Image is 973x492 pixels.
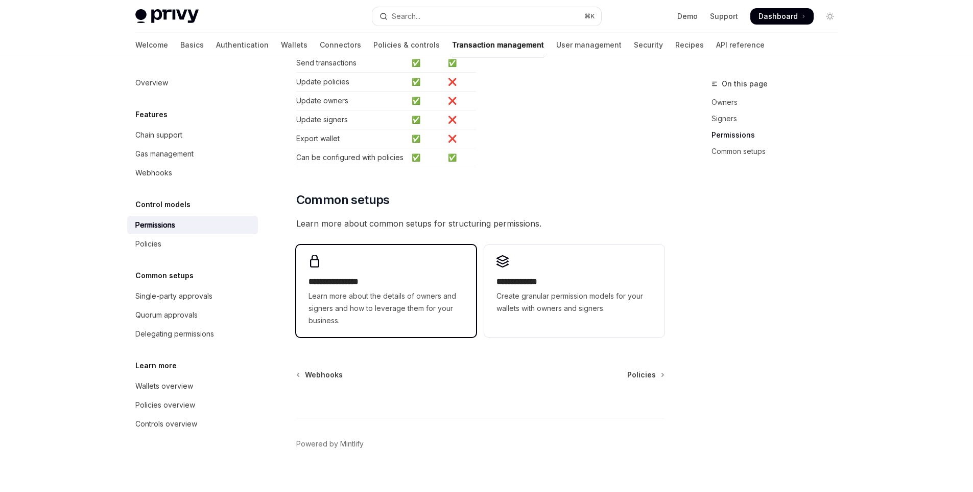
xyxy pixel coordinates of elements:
[627,370,656,380] span: Policies
[711,143,846,160] a: Common setups
[711,94,846,110] a: Owners
[444,110,476,129] td: ❌
[296,129,408,148] td: Export wallet
[281,33,307,57] a: Wallets
[372,7,601,26] button: Open search
[135,418,197,430] div: Controls overview
[444,129,476,148] td: ❌
[135,328,214,340] div: Delegating permissions
[716,33,765,57] a: API reference
[556,33,622,57] a: User management
[296,439,364,449] a: Powered by Mintlify
[135,219,175,231] div: Permissions
[135,360,177,372] h5: Learn more
[127,306,258,324] a: Quorum approvals
[711,110,846,127] a: Signers
[758,11,798,21] span: Dashboard
[135,380,193,392] div: Wallets overview
[135,33,168,57] a: Welcome
[711,127,846,143] a: Permissions
[296,216,665,231] span: Learn more about common setups for structuring permissions.
[296,54,408,73] td: Send transactions
[305,370,343,380] span: Webhooks
[127,287,258,305] a: Single-party approvals
[127,415,258,433] a: Controls overview
[296,73,408,92] td: Update policies
[296,192,390,208] span: Common setups
[127,216,258,234] a: Permissions
[408,73,444,92] td: ✅
[710,11,738,21] a: Support
[135,270,194,282] h5: Common setups
[135,399,195,411] div: Policies overview
[127,126,258,144] a: Chain support
[180,33,204,57] a: Basics
[297,370,343,380] a: Webhooks
[444,92,476,110] td: ❌
[722,78,768,90] span: On this page
[135,129,182,141] div: Chain support
[296,110,408,129] td: Update signers
[127,396,258,414] a: Policies overview
[135,238,161,250] div: Policies
[127,325,258,343] a: Delegating permissions
[135,148,194,160] div: Gas management
[750,8,814,25] a: Dashboard
[320,33,361,57] a: Connectors
[296,92,408,110] td: Update owners
[127,235,258,253] a: Policies
[127,377,258,395] a: Wallets overview
[296,148,408,167] td: Can be configured with policies
[408,129,444,148] td: ✅
[675,33,704,57] a: Recipes
[135,309,198,321] div: Quorum approvals
[127,164,258,182] a: Webhooks
[408,110,444,129] td: ✅
[627,370,663,380] a: Policies
[408,54,444,73] td: ✅
[373,33,440,57] a: Policies & controls
[135,198,191,211] h5: Control models
[135,108,168,121] h5: Features
[408,148,444,167] td: ✅
[135,167,172,179] div: Webhooks
[634,33,663,57] a: Security
[127,74,258,92] a: Overview
[392,10,420,23] div: Search...
[677,11,698,21] a: Demo
[484,245,664,337] a: **** **** ***Create granular permission models for your wallets with owners and signers.
[408,92,444,110] td: ✅
[135,9,199,24] img: light logo
[496,290,652,315] span: Create granular permission models for your wallets with owners and signers.
[584,12,595,20] span: ⌘ K
[822,8,838,25] button: Toggle dark mode
[127,145,258,163] a: Gas management
[308,290,464,327] span: Learn more about the details of owners and signers and how to leverage them for your business.
[444,54,476,73] td: ✅
[452,33,544,57] a: Transaction management
[135,77,168,89] div: Overview
[444,148,476,167] td: ✅
[135,290,212,302] div: Single-party approvals
[216,33,269,57] a: Authentication
[296,245,476,337] a: **** **** **** *Learn more about the details of owners and signers and how to leverage them for y...
[444,73,476,92] td: ❌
